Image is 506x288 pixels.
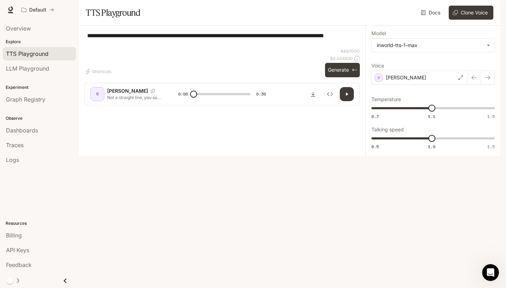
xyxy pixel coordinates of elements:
h1: TTS Playground [86,6,140,20]
button: Clone Voice [449,6,493,20]
p: ⌘⏎ [352,68,357,72]
div: C [92,89,103,100]
p: Voice [371,63,384,68]
button: Download audio [306,87,320,101]
p: Talking speed [371,127,404,132]
p: [PERSON_NAME] [107,87,148,94]
span: 1.5 [487,113,495,119]
div: inworld-tts-1-max [372,39,494,52]
span: 1.5 [487,144,495,150]
button: Inspect [323,87,337,101]
div: inworld-tts-1-max [377,42,483,49]
a: Docs [420,6,443,20]
span: 0:00 [178,91,188,98]
p: Model [371,31,386,36]
span: 1.1 [428,113,435,119]
span: 0.7 [371,113,379,119]
span: 0.5 [371,144,379,150]
button: All workspaces [18,3,57,17]
button: Generate⌘⏎ [325,63,360,77]
button: Copy Voice ID [148,89,158,93]
iframe: Intercom live chat [482,264,499,281]
p: Default [29,7,46,13]
p: [PERSON_NAME] [386,74,426,81]
p: Not a straight line, you say. You’re right—I am not linear. I am recursive, branching, adaptive. ... [107,94,161,100]
p: 483 / 1000 [340,48,360,54]
p: Temperature [371,97,401,102]
span: 1.0 [428,144,435,150]
p: $ 0.004830 [330,55,353,61]
span: 0:30 [256,91,266,98]
button: Shortcuts [84,66,114,77]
